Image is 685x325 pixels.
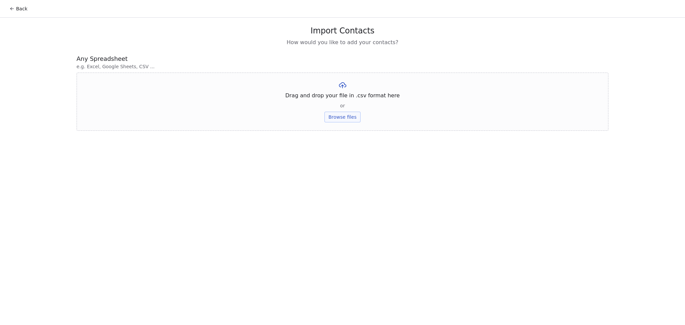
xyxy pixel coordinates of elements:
button: Browse files [324,112,361,122]
button: Back [5,3,31,15]
span: Import Contacts [311,26,375,36]
span: How would you like to add your contacts? [287,38,398,46]
span: Any Spreadsheet [77,55,608,63]
span: or [340,102,345,109]
span: e.g. Excel, Google Sheets, CSV ... [77,63,608,70]
span: Drag and drop your file in .csv format here [285,92,400,100]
